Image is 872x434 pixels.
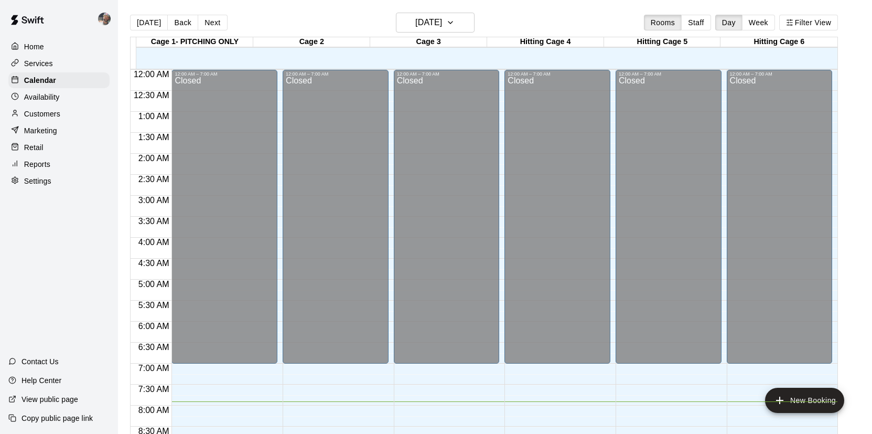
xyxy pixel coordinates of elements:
span: 2:00 AM [136,154,172,163]
span: 5:30 AM [136,301,172,310]
div: 12:00 AM – 7:00 AM [397,71,497,77]
img: Trent Hadley [98,13,111,25]
p: Retail [24,142,44,153]
p: Help Center [21,375,61,386]
div: Closed [508,77,607,367]
span: 3:30 AM [136,217,172,226]
div: 12:00 AM – 7:00 AM: Closed [727,70,833,364]
div: 12:00 AM – 7:00 AM [619,71,718,77]
p: Calendar [24,75,56,86]
p: View public page [21,394,78,405]
span: 6:00 AM [136,322,172,331]
a: Availability [8,89,110,105]
span: 1:30 AM [136,133,172,142]
p: Copy public page link [21,413,93,424]
span: 8:00 AM [136,406,172,415]
h6: [DATE] [415,15,442,30]
div: Cage 2 [253,37,370,47]
a: Customers [8,106,110,122]
a: Home [8,39,110,55]
div: 12:00 AM – 7:00 AM: Closed [504,70,610,364]
p: Availability [24,92,60,102]
button: Rooms [644,15,682,30]
button: [DATE] [396,13,475,33]
span: 6:30 AM [136,343,172,352]
div: 12:00 AM – 7:00 AM [730,71,830,77]
div: Cage 1- PITCHING ONLY [136,37,253,47]
p: Home [24,41,44,52]
a: Marketing [8,123,110,139]
span: 7:30 AM [136,385,172,394]
span: 12:30 AM [131,91,172,100]
button: Staff [681,15,711,30]
button: Day [715,15,742,30]
p: Reports [24,159,50,170]
div: Hitting Cage 5 [604,37,721,47]
p: Settings [24,176,51,186]
div: Hitting Cage 6 [720,37,837,47]
button: [DATE] [130,15,168,30]
a: Calendar [8,72,110,88]
div: 12:00 AM – 7:00 AM [175,71,274,77]
a: Retail [8,140,110,155]
p: Contact Us [21,356,59,367]
button: Back [167,15,198,30]
div: 12:00 AM – 7:00 AM [508,71,607,77]
p: Marketing [24,125,57,136]
span: 4:30 AM [136,259,172,268]
span: 3:00 AM [136,196,172,205]
a: Reports [8,156,110,172]
span: 7:00 AM [136,364,172,373]
a: Settings [8,173,110,189]
div: Closed [397,77,497,367]
button: Next [198,15,227,30]
span: 1:00 AM [136,112,172,121]
div: 12:00 AM – 7:00 AM: Closed [394,70,500,364]
div: 12:00 AM – 7:00 AM: Closed [171,70,277,364]
a: Services [8,56,110,71]
p: Services [24,58,53,69]
button: add [765,388,844,413]
span: 5:00 AM [136,280,172,289]
button: Week [742,15,775,30]
button: Filter View [779,15,838,30]
span: 4:00 AM [136,238,172,247]
div: 12:00 AM – 7:00 AM: Closed [283,70,389,364]
div: Trent Hadley [96,8,118,29]
p: Customers [24,109,60,119]
span: 2:30 AM [136,175,172,184]
div: Closed [286,77,385,367]
div: Cage 3 [370,37,487,47]
div: Hitting Cage 4 [487,37,604,47]
div: 12:00 AM – 7:00 AM: Closed [616,70,722,364]
div: Closed [175,77,274,367]
div: 12:00 AM – 7:00 AM [286,71,385,77]
div: Closed [619,77,718,367]
span: 12:00 AM [131,70,172,79]
div: Closed [730,77,830,367]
